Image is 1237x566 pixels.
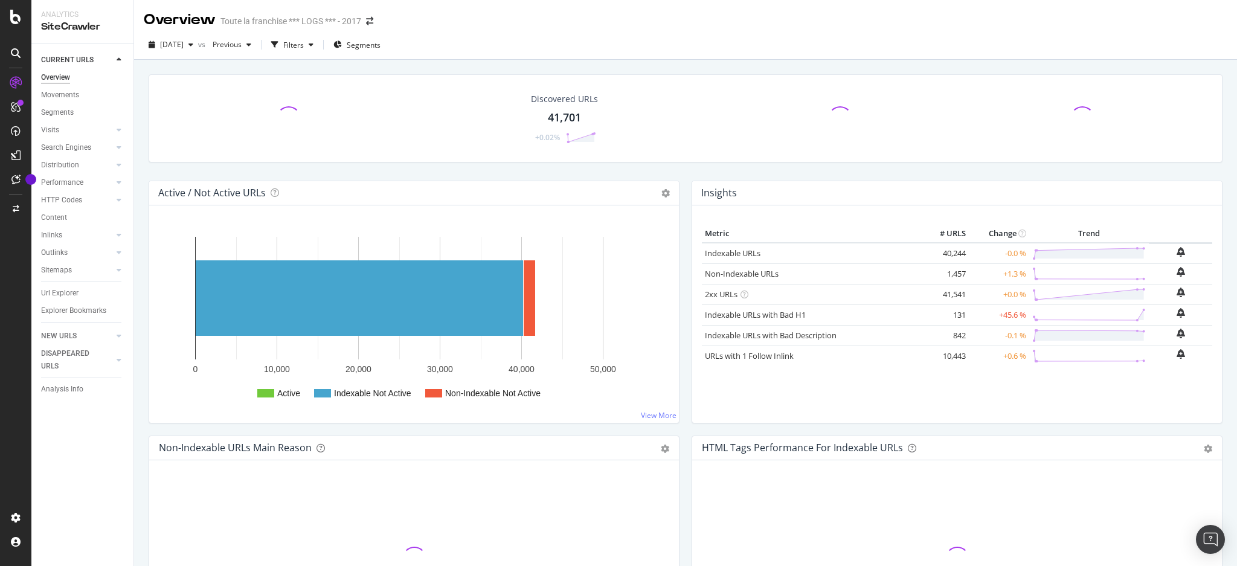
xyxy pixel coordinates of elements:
[158,185,266,201] h4: Active / Not Active URLs
[41,330,113,342] a: NEW URLS
[705,350,794,361] a: URLs with 1 Follow Inlink
[702,225,921,243] th: Metric
[1204,445,1212,453] div: gear
[969,284,1029,304] td: +0.0 %
[41,20,124,34] div: SiteCrawler
[41,194,82,207] div: HTTP Codes
[702,442,903,454] div: HTML Tags Performance for Indexable URLs
[41,383,83,396] div: Analysis Info
[41,124,113,137] a: Visits
[41,246,68,259] div: Outlinks
[661,189,670,198] i: Options
[283,40,304,50] div: Filters
[266,35,318,54] button: Filters
[334,388,411,398] text: Indexable Not Active
[1177,308,1185,318] div: bell-plus
[41,106,125,119] a: Segments
[198,39,208,50] span: vs
[329,35,385,54] button: Segments
[41,159,79,172] div: Distribution
[41,304,106,317] div: Explorer Bookmarks
[1029,225,1149,243] th: Trend
[277,388,300,398] text: Active
[41,141,91,154] div: Search Engines
[264,364,290,374] text: 10,000
[705,248,760,259] a: Indexable URLs
[41,287,125,300] a: Url Explorer
[41,229,62,242] div: Inlinks
[41,141,113,154] a: Search Engines
[509,364,535,374] text: 40,000
[208,35,256,54] button: Previous
[701,185,737,201] h4: Insights
[921,346,969,366] td: 10,443
[1177,267,1185,277] div: bell-plus
[25,174,36,185] div: Tooltip anchor
[41,54,113,66] a: CURRENT URLS
[41,229,113,242] a: Inlinks
[41,264,72,277] div: Sitemaps
[41,89,79,101] div: Movements
[41,211,125,224] a: Content
[208,39,242,50] span: Previous
[921,325,969,346] td: 842
[41,211,67,224] div: Content
[1177,349,1185,359] div: bell-plus
[548,110,581,126] div: 41,701
[641,410,676,420] a: View More
[41,330,77,342] div: NEW URLS
[41,71,125,84] a: Overview
[41,246,113,259] a: Outlinks
[590,364,616,374] text: 50,000
[705,289,737,300] a: 2xx URLs
[969,225,1029,243] th: Change
[41,10,124,20] div: Analytics
[41,176,113,189] a: Performance
[1196,525,1225,554] div: Open Intercom Messenger
[41,124,59,137] div: Visits
[41,159,113,172] a: Distribution
[41,194,113,207] a: HTTP Codes
[41,347,113,373] a: DISAPPEARED URLS
[427,364,453,374] text: 30,000
[661,445,669,453] div: gear
[41,71,70,84] div: Overview
[41,287,79,300] div: Url Explorer
[144,10,216,30] div: Overview
[1177,329,1185,338] div: bell-plus
[193,364,198,374] text: 0
[345,364,371,374] text: 20,000
[41,106,74,119] div: Segments
[41,304,125,317] a: Explorer Bookmarks
[445,388,541,398] text: Non-Indexable Not Active
[220,15,361,27] div: Toute la franchise *** LOGS *** - 2017
[1177,247,1185,257] div: bell-plus
[921,225,969,243] th: # URLS
[159,442,312,454] div: Non-Indexable URLs Main Reason
[531,93,598,105] div: Discovered URLs
[921,243,969,264] td: 40,244
[969,304,1029,325] td: +45.6 %
[969,346,1029,366] td: +0.6 %
[969,243,1029,264] td: -0.0 %
[41,347,102,373] div: DISAPPEARED URLS
[705,268,779,279] a: Non-Indexable URLs
[159,225,669,413] svg: A chart.
[535,132,560,143] div: +0.02%
[705,309,806,320] a: Indexable URLs with Bad H1
[969,263,1029,284] td: +1.3 %
[969,325,1029,346] td: -0.1 %
[921,284,969,304] td: 41,541
[41,383,125,396] a: Analysis Info
[366,17,373,25] div: arrow-right-arrow-left
[41,89,125,101] a: Movements
[144,35,198,54] button: [DATE]
[41,176,83,189] div: Performance
[921,304,969,325] td: 131
[1177,288,1185,297] div: bell-plus
[705,330,837,341] a: Indexable URLs with Bad Description
[160,39,184,50] span: 2025 Aug. 29th
[921,263,969,284] td: 1,457
[41,264,113,277] a: Sitemaps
